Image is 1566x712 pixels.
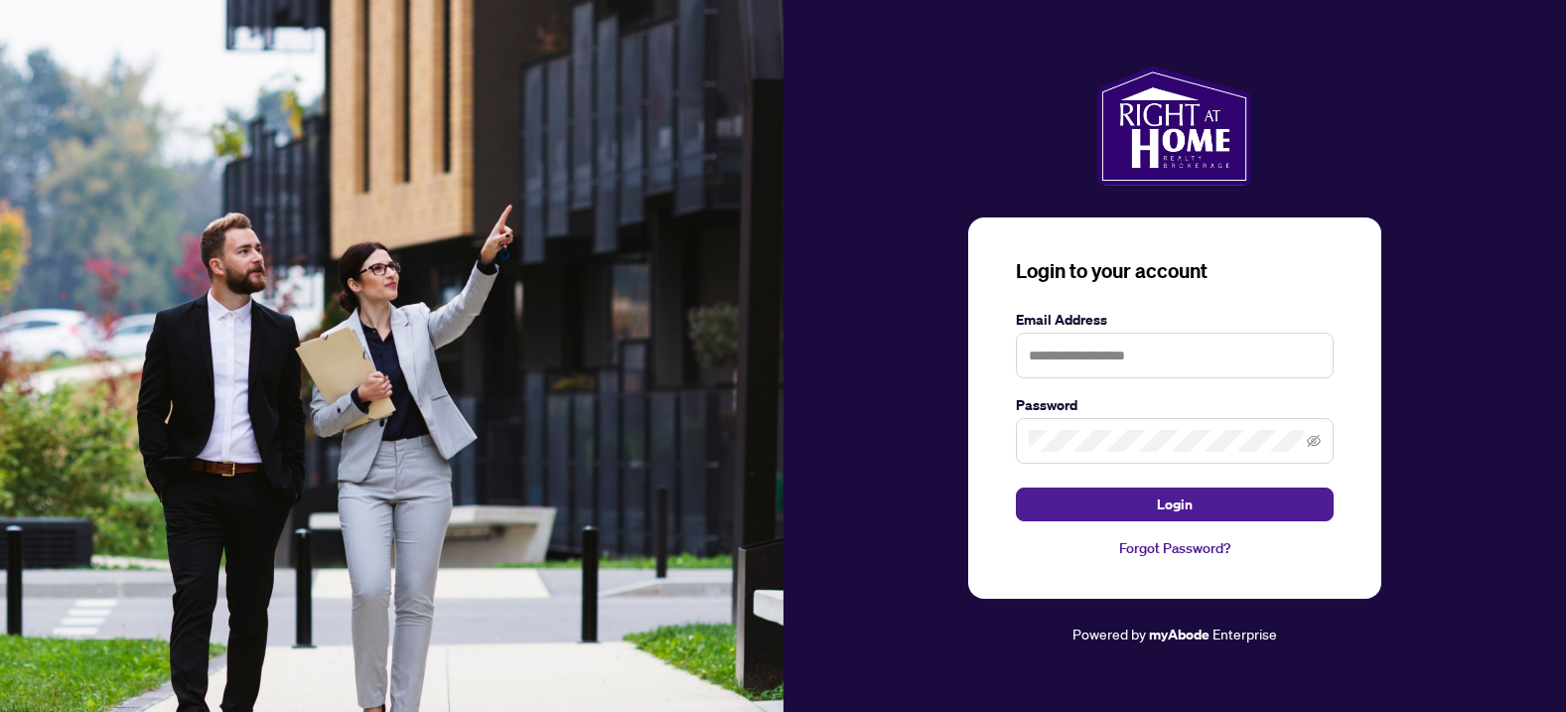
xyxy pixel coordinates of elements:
[1212,625,1277,642] span: Enterprise
[1016,394,1334,416] label: Password
[1157,489,1193,520] span: Login
[1016,309,1334,331] label: Email Address
[1016,537,1334,559] a: Forgot Password?
[1016,257,1334,285] h3: Login to your account
[1149,624,1210,645] a: myAbode
[1072,625,1146,642] span: Powered by
[1307,434,1321,448] span: eye-invisible
[1016,488,1334,521] button: Login
[1097,67,1251,186] img: ma-logo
